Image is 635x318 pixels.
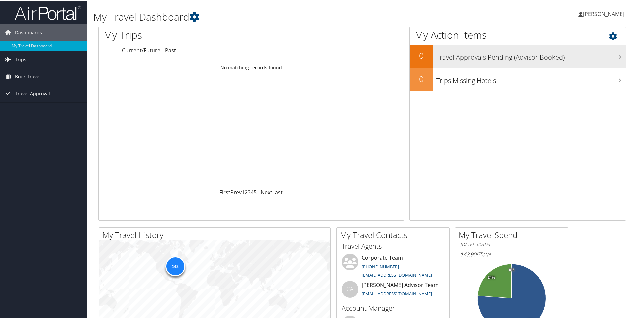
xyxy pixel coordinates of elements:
h2: 0 [410,73,433,84]
h2: 0 [410,49,433,61]
a: 0Trips Missing Hotels [410,67,626,91]
span: … [257,188,261,195]
h3: Travel Agents [342,241,444,250]
span: Travel Approval [15,85,50,101]
h3: Travel Approvals Pending (Advisor Booked) [436,49,626,61]
h2: My Travel Spend [459,229,568,240]
h1: My Travel Dashboard [93,9,452,23]
h2: My Travel Contacts [340,229,449,240]
span: Trips [15,51,26,67]
a: [EMAIL_ADDRESS][DOMAIN_NAME] [362,290,432,296]
a: [EMAIL_ADDRESS][DOMAIN_NAME] [362,271,432,277]
tspan: 24% [488,275,495,279]
li: [PERSON_NAME] Advisor Team [338,280,448,302]
a: 5 [254,188,257,195]
a: First [219,188,230,195]
h1: My Trips [104,27,272,41]
h6: [DATE] - [DATE] [460,241,563,247]
a: 2 [245,188,248,195]
span: $43,906 [460,250,479,257]
h2: My Travel History [102,229,330,240]
a: 0Travel Approvals Pending (Advisor Booked) [410,44,626,67]
div: CA [342,280,358,297]
span: Book Travel [15,68,41,84]
td: No matching records found [99,61,404,73]
a: Last [272,188,283,195]
h6: Total [460,250,563,257]
a: 3 [248,188,251,195]
span: [PERSON_NAME] [583,10,624,17]
img: airportal-logo.png [15,4,81,20]
tspan: 0% [509,267,514,271]
li: Corporate Team [338,253,448,280]
a: 1 [242,188,245,195]
a: Current/Future [122,46,160,53]
span: Dashboards [15,24,42,40]
a: Past [165,46,176,53]
a: Prev [230,188,242,195]
h3: Account Manager [342,303,444,312]
div: 142 [165,256,185,276]
a: [PERSON_NAME] [578,3,631,23]
a: Next [261,188,272,195]
h3: Trips Missing Hotels [436,72,626,85]
a: 4 [251,188,254,195]
h1: My Action Items [410,27,626,41]
a: [PHONE_NUMBER] [362,263,399,269]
